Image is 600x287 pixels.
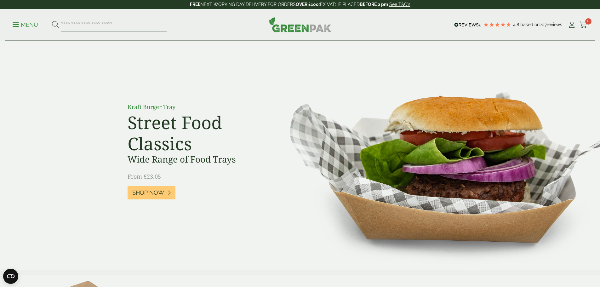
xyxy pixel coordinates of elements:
p: Kraft Burger Tray [128,103,269,111]
strong: OVER £100 [296,2,319,7]
span: From £23.05 [128,173,161,180]
i: Cart [580,22,587,28]
span: Based on [520,22,540,27]
img: GreenPak Supplies [269,17,331,32]
span: Shop Now [132,189,164,196]
i: My Account [568,22,576,28]
a: See T&C's [389,2,410,7]
span: 207 [540,22,547,27]
img: Street Food Classics [270,41,600,270]
strong: BEFORE 2 pm [360,2,388,7]
h2: Street Food Classics [128,112,269,154]
button: Open CMP widget [3,269,18,284]
img: REVIEWS.io [454,23,482,27]
p: Menu [13,21,38,29]
h3: Wide Range of Food Trays [128,154,269,165]
a: 0 [580,20,587,30]
strong: FREE [190,2,200,7]
span: 4.8 [513,22,520,27]
span: 0 [585,18,591,25]
a: Menu [13,21,38,27]
span: reviews [547,22,562,27]
a: Shop Now [128,186,175,199]
div: 4.79 Stars [483,22,511,27]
